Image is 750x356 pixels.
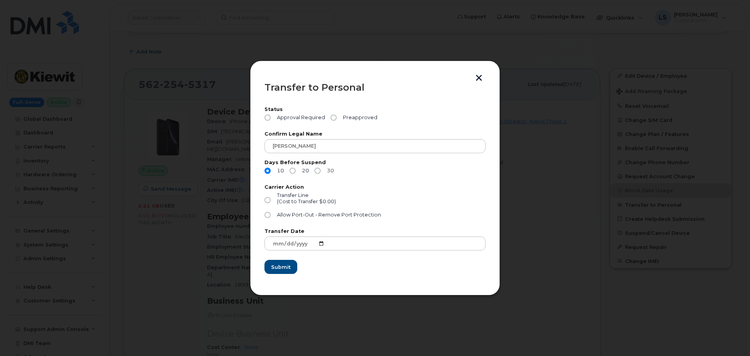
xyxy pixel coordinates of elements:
[324,168,334,174] span: 30
[299,168,309,174] span: 20
[340,114,377,121] span: Preapproved
[274,168,284,174] span: 10
[264,114,271,121] input: Approval Required
[314,168,321,174] input: 30
[264,260,297,274] button: Submit
[716,322,744,350] iframe: Messenger Launcher
[277,212,381,218] span: Allow Port-Out - Remove Port Protection
[264,132,486,137] label: Confirm Legal Name
[274,114,325,121] span: Approval Required
[330,114,337,121] input: Preapproved
[264,160,486,165] label: Days Before Suspend
[264,107,486,112] label: Status
[264,185,486,190] label: Carrier Action
[264,168,271,174] input: 10
[264,229,486,234] label: Transfer Date
[277,199,336,205] div: (Cost to Transfer $0.00)
[264,197,271,203] input: Transfer Line(Cost to Transfer $0.00)
[264,83,486,92] div: Transfer to Personal
[289,168,296,174] input: 20
[264,212,271,218] input: Allow Port-Out - Remove Port Protection
[271,263,291,271] span: Submit
[277,192,309,198] span: Transfer Line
